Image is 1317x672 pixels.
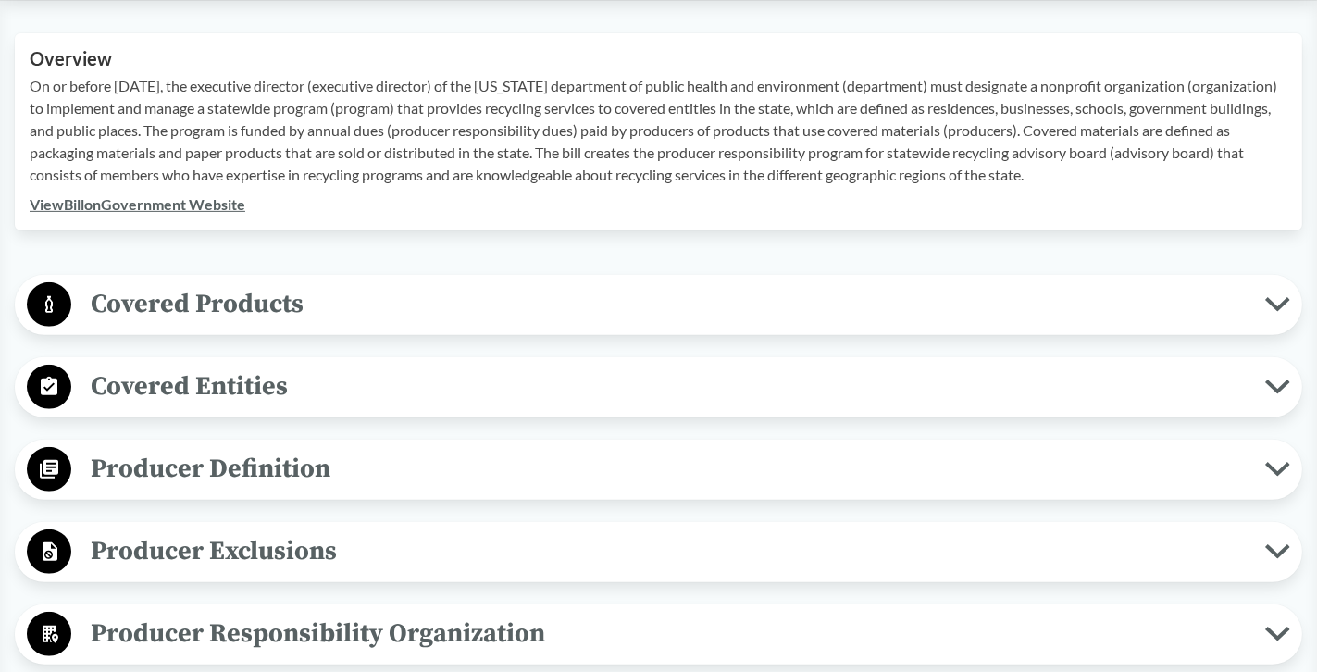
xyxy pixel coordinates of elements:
span: Producer Exclusions [71,530,1265,572]
button: Producer Definition [21,446,1296,493]
button: Covered Entities [21,364,1296,411]
a: ViewBillonGovernment Website [30,195,245,213]
span: Covered Products [71,283,1265,325]
button: Covered Products [21,281,1296,329]
button: Producer Exclusions [21,529,1296,576]
p: On or before [DATE], the executive director (executive director) of the [US_STATE] department of ... [30,75,1287,186]
h2: Overview [30,48,1287,69]
span: Producer Responsibility Organization [71,613,1265,654]
span: Producer Definition [71,448,1265,490]
button: Producer Responsibility Organization [21,611,1296,658]
span: Covered Entities [71,366,1265,407]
